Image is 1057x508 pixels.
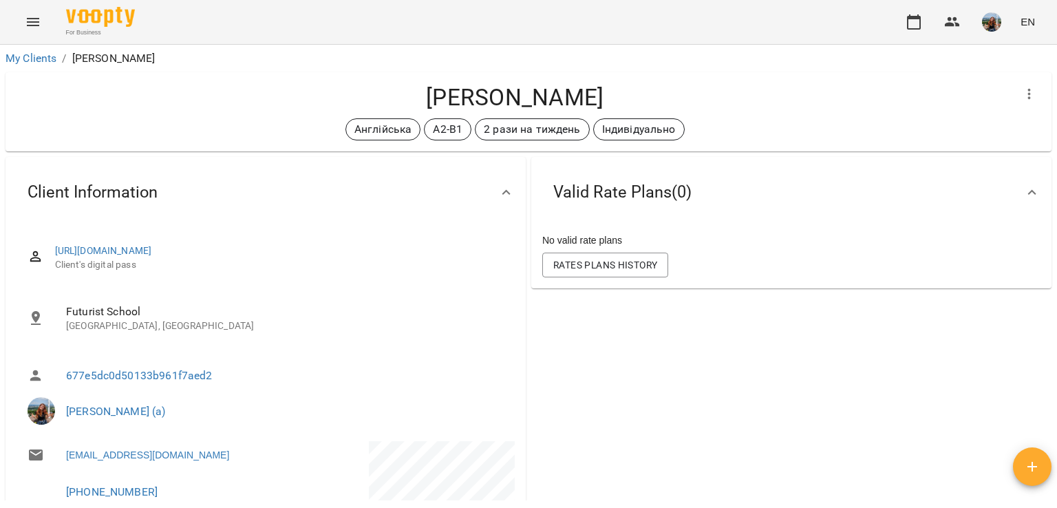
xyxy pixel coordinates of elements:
li: / [62,50,66,67]
p: [PERSON_NAME] [72,50,156,67]
span: Valid Rate Plans ( 0 ) [553,182,692,203]
div: Client Information [6,157,526,228]
p: А2-В1 [433,121,462,138]
button: Menu [17,6,50,39]
button: EN [1015,9,1040,34]
nav: breadcrumb [6,50,1051,67]
div: No valid rate plans [540,231,1043,250]
a: [PHONE_NUMBER] [66,485,158,498]
p: Індивідуально [602,121,676,138]
img: Лебеденко Катерина (а) [28,397,55,425]
img: fade860515acdeec7c3b3e8f399b7c1b.jpg [982,12,1001,32]
span: Client Information [28,182,158,203]
a: [EMAIL_ADDRESS][DOMAIN_NAME] [66,448,229,462]
span: EN [1021,14,1035,29]
button: Rates Plans History [542,253,668,277]
span: Futurist School [66,304,504,320]
span: For Business [66,28,135,37]
p: [GEOGRAPHIC_DATA], [GEOGRAPHIC_DATA] [66,319,504,333]
div: Індивідуально [593,118,685,140]
div: Valid Rate Plans(0) [531,157,1051,228]
div: Англійська [345,118,420,140]
img: Voopty Logo [66,7,135,27]
a: My Clients [6,52,56,65]
span: Rates Plans History [553,257,657,273]
p: Англійська [354,121,412,138]
div: А2-В1 [424,118,471,140]
a: [PERSON_NAME] (а) [66,405,166,418]
p: 2 рази на тиждень [484,121,581,138]
h4: [PERSON_NAME] [17,83,1013,112]
a: 677e5dc0d50133b961f7aed2 [66,369,213,382]
div: 2 рази на тиждень [475,118,590,140]
span: Client's digital pass [55,258,504,272]
a: [URL][DOMAIN_NAME] [55,245,152,256]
